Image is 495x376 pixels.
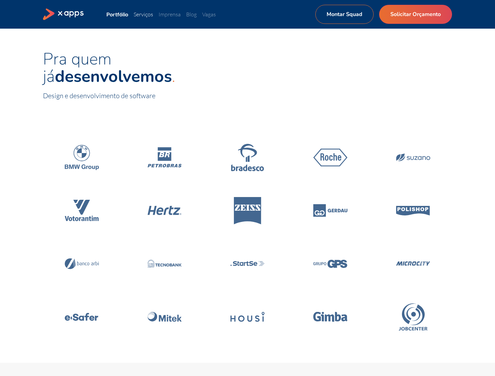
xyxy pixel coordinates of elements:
a: Portfólio [106,11,128,17]
span: Design e desenvolvimento de software [43,91,155,100]
a: Blog [186,11,197,18]
a: Serviços [134,11,153,18]
a: Imprensa [159,11,181,18]
a: Montar Squad [315,5,374,24]
a: Vagas [202,11,216,18]
span: Pra quem já [43,48,172,88]
a: Solicitar Orçamento [379,5,452,24]
strong: desenvolvemos [55,65,172,88]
